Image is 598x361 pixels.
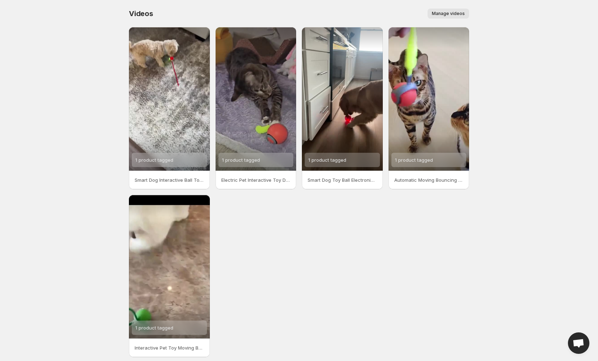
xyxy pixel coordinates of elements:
button: Manage videos [428,9,469,19]
p: Smart Dog Interactive Ball Toys Automatic [135,176,204,184]
span: 1 product tagged [222,157,260,163]
p: Smart Dog Toy Ball Electronic Interactive Pet [308,176,377,184]
p: Interactive Pet Toy Moving Ball USB [135,344,204,351]
span: 1 product tagged [308,157,346,163]
span: Manage videos [432,11,465,16]
p: Automatic Moving Bouncing for Puppy Birthday Gift Cat Products [394,176,464,184]
span: 1 product tagged [395,157,433,163]
span: Videos [129,9,153,18]
p: Electric Pet Interactive Toy Dog Cat [221,176,291,184]
a: Open chat [568,332,589,354]
span: 1 product tagged [135,325,173,331]
span: 1 product tagged [135,157,173,163]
